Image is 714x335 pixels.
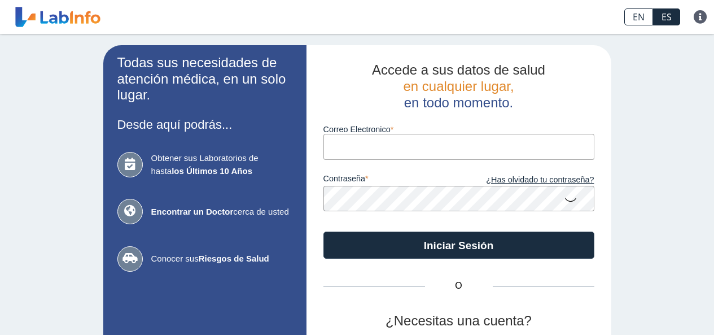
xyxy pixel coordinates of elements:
[624,8,653,25] a: EN
[323,125,594,134] label: Correo Electronico
[117,55,292,103] h2: Todas sus necesidades de atención médica, en un solo lugar.
[403,79,514,94] span: en cualquier lugar,
[323,232,594,259] button: Iniciar Sesión
[117,118,292,132] h3: Desde aquí podrás...
[323,313,594,329] h2: ¿Necesitas una cuenta?
[425,279,493,293] span: O
[404,95,513,110] span: en todo momento.
[372,62,545,77] span: Accede a sus datos de salud
[151,207,234,216] b: Encontrar un Doctor
[459,174,594,186] a: ¿Has olvidado tu contraseña?
[172,166,252,176] b: los Últimos 10 Años
[323,174,459,186] label: contraseña
[151,206,292,219] span: cerca de usted
[199,254,269,263] b: Riesgos de Salud
[151,253,292,266] span: Conocer sus
[151,152,292,177] span: Obtener sus Laboratorios de hasta
[653,8,680,25] a: ES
